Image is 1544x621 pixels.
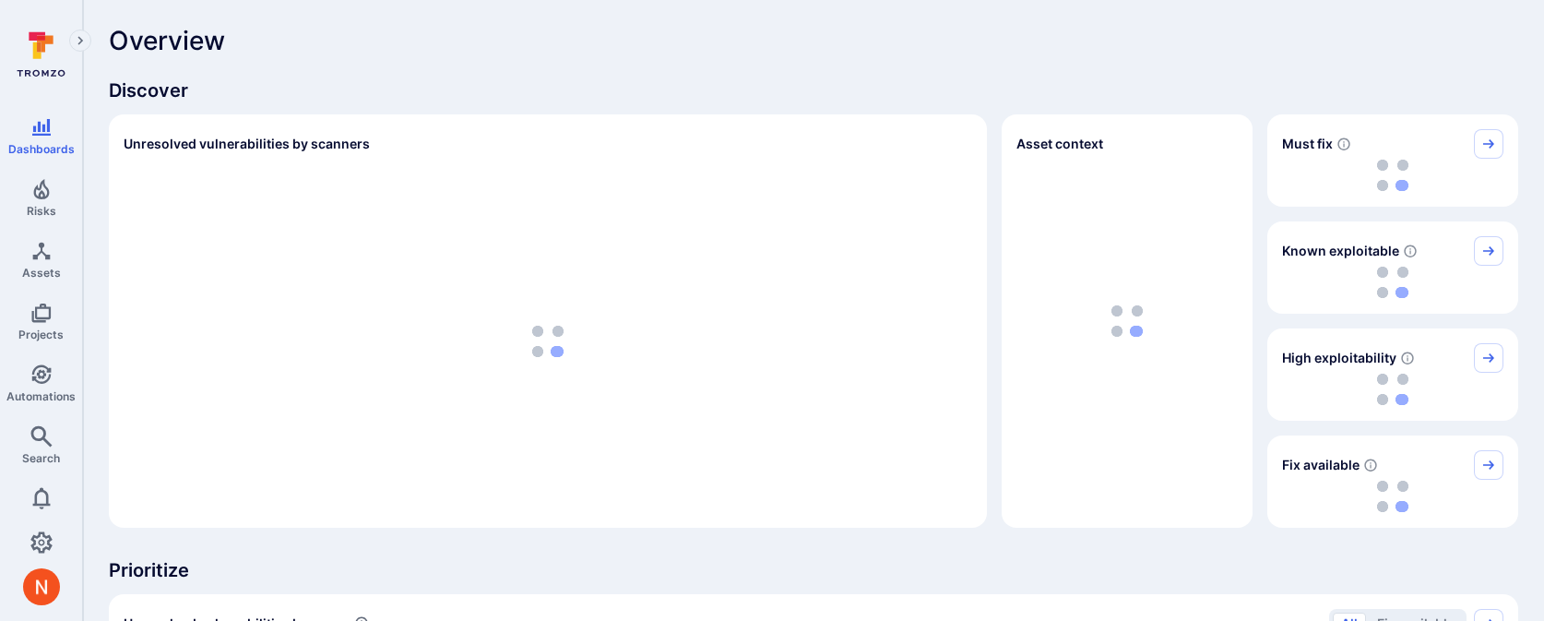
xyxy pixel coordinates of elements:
[1363,458,1378,472] svg: Vulnerabilities with fix available
[1267,114,1518,207] div: Must fix
[69,30,91,52] button: Expand navigation menu
[1403,244,1418,258] svg: Confirmed exploitable by KEV
[1267,328,1518,421] div: High exploitability
[532,326,564,357] img: Loading...
[1282,135,1333,153] span: Must fix
[109,78,1518,103] span: Discover
[1282,159,1503,192] div: loading spinner
[22,451,60,465] span: Search
[1336,137,1351,151] svg: Risk score >=40 , missed SLA
[1267,221,1518,314] div: Known exploitable
[1282,373,1503,406] div: loading spinner
[1016,135,1103,153] span: Asset context
[1377,267,1408,298] img: Loading...
[1282,242,1399,260] span: Known exploitable
[124,135,370,153] h2: Unresolved vulnerabilities by scanners
[27,204,56,218] span: Risks
[1400,351,1415,365] svg: EPSS score ≥ 0.7
[6,389,76,403] span: Automations
[109,26,225,55] span: Overview
[1267,436,1518,528] div: Fix available
[74,33,87,49] i: Expand navigation menu
[1377,160,1408,191] img: Loading...
[124,170,972,513] div: loading spinner
[23,568,60,605] div: Neeren Patki
[109,557,1518,583] span: Prioritize
[8,142,75,156] span: Dashboards
[22,266,61,280] span: Assets
[1282,480,1503,513] div: loading spinner
[1282,266,1503,299] div: loading spinner
[23,568,60,605] img: ACg8ocIprwjrgDQnDsNSk9Ghn5p5-B8DpAKWoJ5Gi9syOE4K59tr4Q=s96-c
[1282,456,1360,474] span: Fix available
[18,328,64,341] span: Projects
[1282,349,1396,367] span: High exploitability
[1377,481,1408,512] img: Loading...
[1377,374,1408,405] img: Loading...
